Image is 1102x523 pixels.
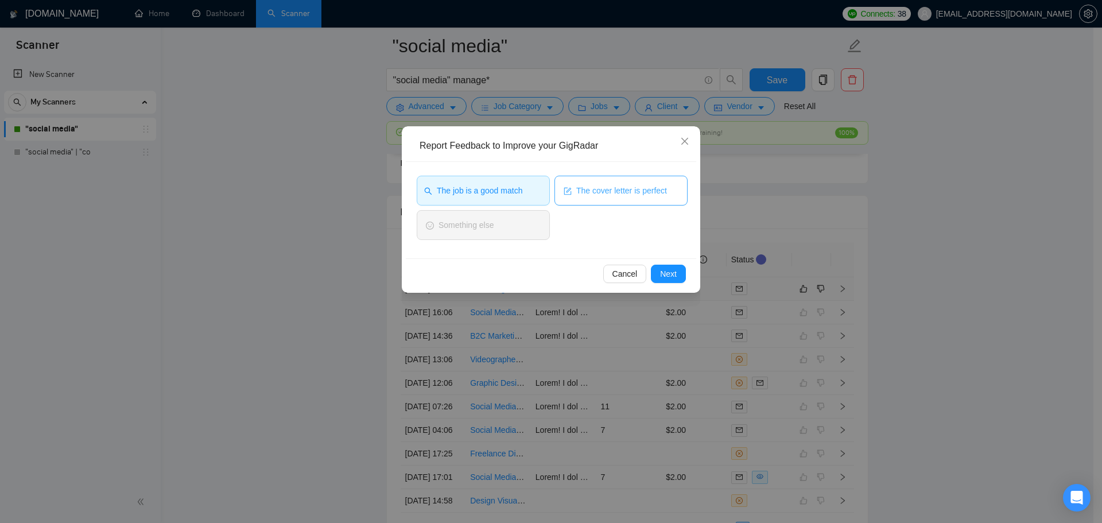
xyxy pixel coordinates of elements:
[603,265,647,283] button: Cancel
[660,268,677,280] span: Next
[612,268,638,280] span: Cancel
[417,210,550,240] button: smileSomething else
[1063,484,1091,512] div: Open Intercom Messenger
[669,126,700,157] button: Close
[554,176,688,206] button: formThe cover letter is perfect
[680,137,689,146] span: close
[576,184,667,197] span: The cover letter is perfect
[437,184,522,197] span: The job is a good match
[564,186,572,195] span: form
[417,176,550,206] button: searchThe job is a good match
[424,186,432,195] span: search
[651,265,686,283] button: Next
[420,140,690,152] div: Report Feedback to Improve your GigRadar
